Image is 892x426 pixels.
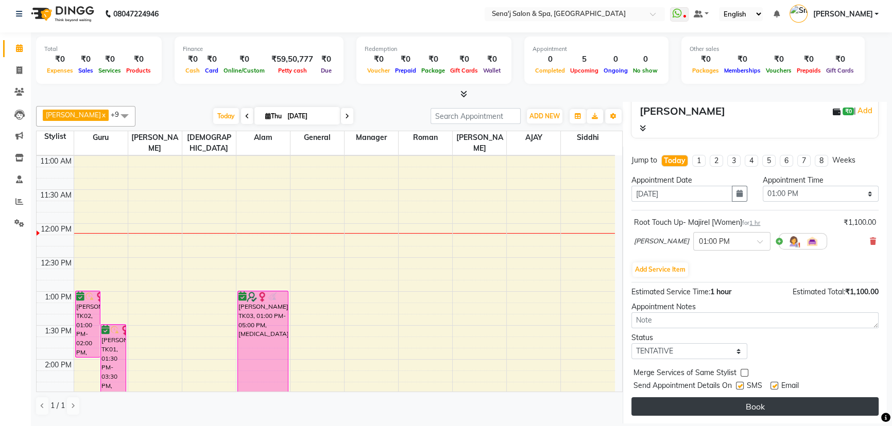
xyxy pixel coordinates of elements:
div: Appointment [533,45,660,54]
div: ₹0 [76,54,96,65]
div: ₹0 [183,54,202,65]
div: ₹0 [365,54,392,65]
div: 2:00 PM [43,360,74,370]
span: Today [213,108,239,124]
div: ₹0 [722,54,763,65]
span: | [854,104,874,117]
div: Status [631,332,747,343]
span: Petty cash [276,67,310,74]
li: 1 [692,155,706,167]
input: Search Appointment [431,108,521,124]
div: ₹0 [221,54,267,65]
div: ₹1,100.00 [844,217,876,228]
div: 0 [533,54,568,65]
span: Gift Cards [824,67,856,74]
div: 0 [601,54,630,65]
span: +9 [111,110,127,118]
span: Email [781,380,799,393]
span: 1 hour [710,287,731,296]
span: Card [202,67,221,74]
li: 2 [710,155,723,167]
span: Ongoing [601,67,630,74]
span: [PERSON_NAME] [634,236,689,246]
span: Package [419,67,448,74]
span: Prepaids [794,67,824,74]
span: Services [96,67,124,74]
div: ₹59,50,777 [267,54,317,65]
small: for [742,219,760,226]
div: Appointment Notes [631,301,879,312]
div: ₹0 [448,54,481,65]
div: ₹0 [419,54,448,65]
div: Today [664,155,685,166]
span: Gift Cards [448,67,481,74]
a: x [101,111,106,119]
div: ₹0 [202,54,221,65]
img: Interior.png [806,235,818,247]
div: 0 [630,54,660,65]
span: 1 hr [749,219,760,226]
span: Products [124,67,153,74]
div: 12:00 PM [39,224,74,235]
span: Wallet [481,67,503,74]
div: ₹0 [124,54,153,65]
div: Redemption [365,45,503,54]
div: ₹0 [794,54,824,65]
div: 11:30 AM [38,190,74,201]
input: yyyy-mm-dd [631,186,732,202]
span: Prepaid [392,67,419,74]
span: [PERSON_NAME] [453,131,506,155]
span: Vouchers [763,67,794,74]
li: 3 [727,155,741,167]
span: General [290,131,344,144]
span: Thu [263,112,284,120]
li: 4 [745,155,758,167]
span: Expenses [44,67,76,74]
div: 1:30 PM [43,326,74,336]
div: Total [44,45,153,54]
div: ₹0 [824,54,856,65]
img: Hairdresser.png [787,235,800,247]
div: Appointment Time [763,175,879,186]
span: Send Appointment Details On [633,380,732,393]
span: [PERSON_NAME] [46,111,101,119]
span: No show [630,67,660,74]
button: Add Service Item [632,262,688,277]
div: 5 [568,54,601,65]
li: 7 [797,155,811,167]
div: Stylist [37,131,74,142]
li: 5 [762,155,776,167]
span: Voucher [365,67,392,74]
span: Online/Custom [221,67,267,74]
span: [PERSON_NAME] [813,9,872,20]
div: Other sales [690,45,856,54]
div: ₹0 [690,54,722,65]
a: Add [856,104,874,117]
span: ADD NEW [529,112,560,120]
img: Smita Acharekar [790,5,808,23]
div: ₹0 [44,54,76,65]
span: Siddhi [561,131,615,144]
div: ₹0 [392,54,419,65]
div: [PERSON_NAME], TK02, 01:00 PM-02:00 PM, Root Touch Up- Inoa [Women] [76,291,100,357]
span: Cash [183,67,202,74]
li: 6 [780,155,793,167]
div: ₹0 [763,54,794,65]
span: AJAY [507,131,560,144]
div: ₹0 [481,54,503,65]
div: [PERSON_NAME] [640,103,725,119]
div: Finance [183,45,335,54]
button: Book [631,397,879,416]
span: Completed [533,67,568,74]
li: 8 [815,155,828,167]
span: Roman [399,131,452,144]
div: 1:00 PM [43,292,74,303]
span: Estimated Total: [793,287,845,296]
span: 1 / 1 [50,400,65,411]
span: ₹0 [843,108,853,116]
div: ₹0 [96,54,124,65]
div: 12:30 PM [39,258,74,269]
div: Root Touch Up- Majirel [Women] [634,217,760,228]
span: ₹1,100.00 [845,287,879,296]
span: Estimated Service Time: [631,287,710,296]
